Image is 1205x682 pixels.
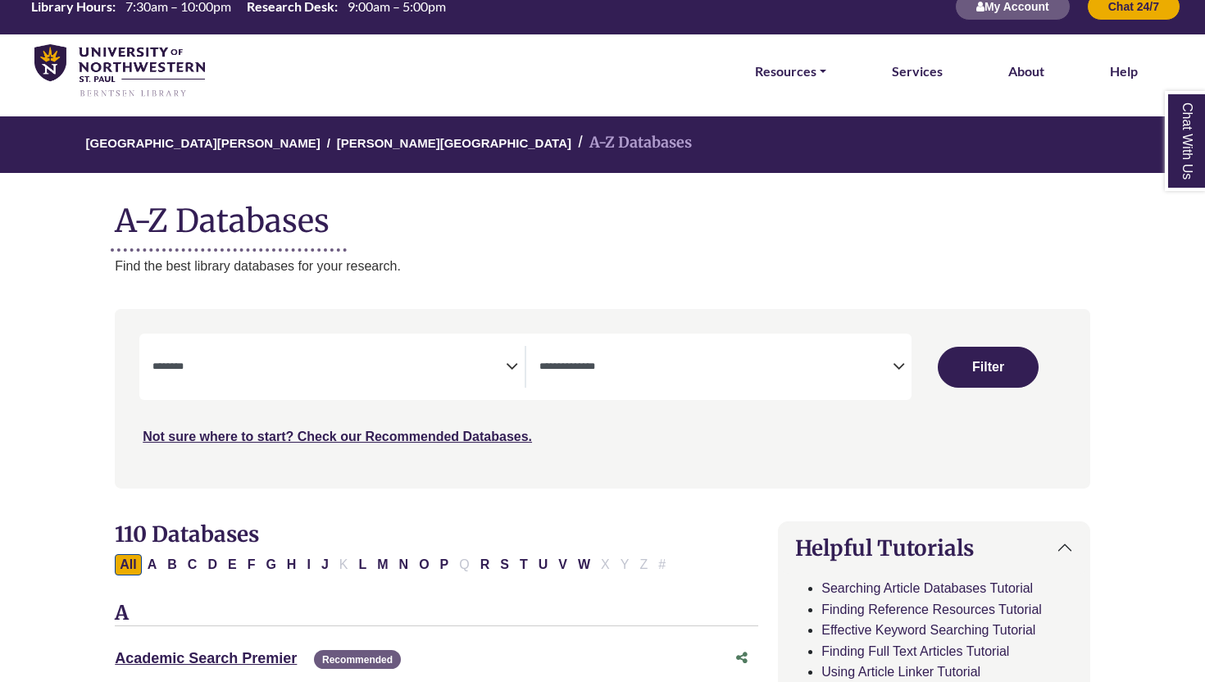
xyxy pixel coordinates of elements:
[821,581,1033,595] a: Searching Article Databases Tutorial
[573,554,595,575] button: Filter Results W
[34,44,205,98] img: library_home
[302,554,315,575] button: Filter Results I
[243,554,261,575] button: Filter Results F
[821,644,1009,658] a: Finding Full Text Articles Tutorial
[821,665,980,679] a: Using Article Linker Tutorial
[143,554,162,575] button: Filter Results A
[353,554,371,575] button: Filter Results L
[1110,61,1138,82] a: Help
[553,554,572,575] button: Filter Results V
[495,554,514,575] button: Filter Results S
[115,189,1090,239] h1: A-Z Databases
[892,61,943,82] a: Services
[372,554,393,575] button: Filter Results M
[115,521,259,548] span: 110 Databases
[779,522,1089,574] button: Helpful Tutorials
[314,650,401,669] span: Recommended
[821,623,1035,637] a: Effective Keyword Searching Tutorial
[571,131,692,155] li: A-Z Databases
[475,554,495,575] button: Filter Results R
[152,361,506,375] textarea: Search
[414,554,434,575] button: Filter Results O
[282,554,302,575] button: Filter Results H
[316,554,334,575] button: Filter Results J
[821,602,1042,616] a: Finding Reference Resources Tutorial
[938,347,1039,388] button: Submit for Search Results
[115,650,297,666] a: Academic Search Premier
[143,430,532,443] a: Not sure where to start? Check our Recommended Databases.
[183,554,202,575] button: Filter Results C
[115,554,141,575] button: All
[115,116,1090,173] nav: breadcrumb
[223,554,242,575] button: Filter Results E
[202,554,222,575] button: Filter Results D
[162,554,182,575] button: Filter Results B
[755,61,826,82] a: Resources
[115,602,758,626] h3: A
[115,309,1090,488] nav: Search filters
[115,557,672,571] div: Alpha-list to filter by first letter of database name
[86,134,321,150] a: [GEOGRAPHIC_DATA][PERSON_NAME]
[435,554,454,575] button: Filter Results P
[539,361,893,375] textarea: Search
[725,643,758,674] button: Share this database
[337,134,571,150] a: [PERSON_NAME][GEOGRAPHIC_DATA]
[115,256,1090,277] p: Find the best library databases for your research.
[515,554,533,575] button: Filter Results T
[1008,61,1044,82] a: About
[394,554,414,575] button: Filter Results N
[261,554,280,575] button: Filter Results G
[534,554,553,575] button: Filter Results U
